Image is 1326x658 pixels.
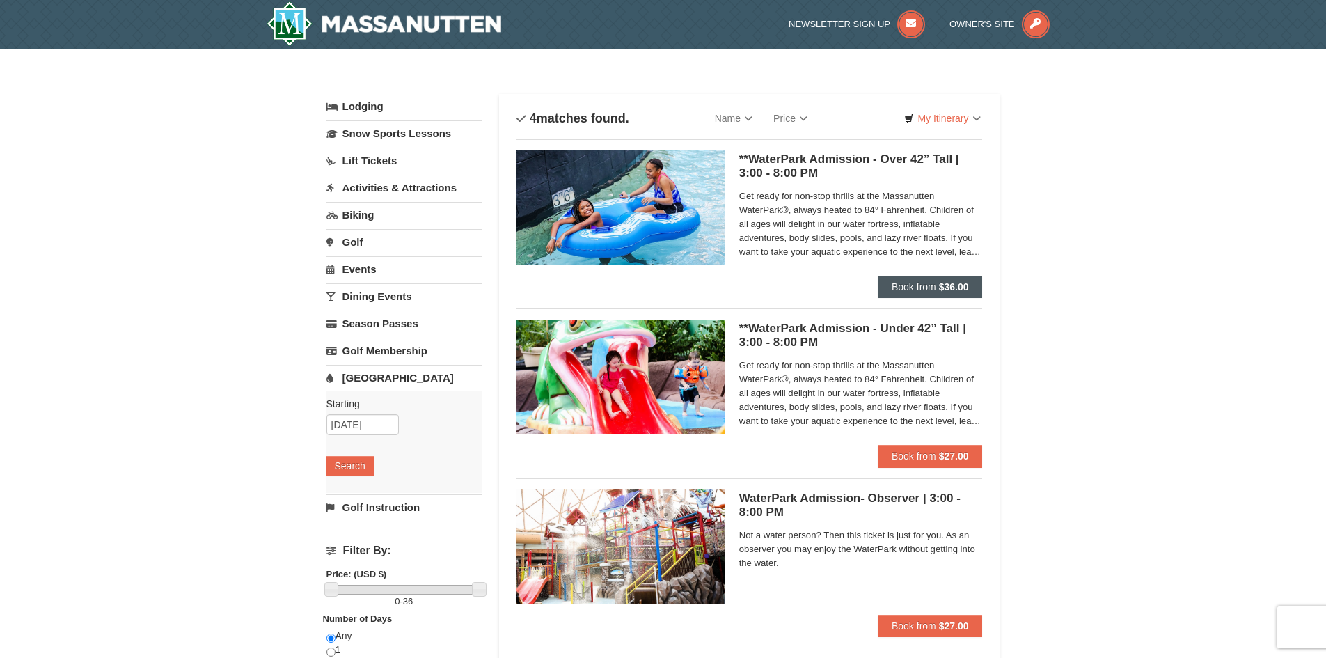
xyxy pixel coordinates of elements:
a: Snow Sports Lessons [326,120,482,146]
a: Name [704,104,763,132]
a: Events [326,256,482,282]
button: Book from $36.00 [878,276,983,298]
img: 6619917-1066-60f46fa6.jpg [516,489,725,604]
strong: $36.00 [939,281,969,292]
span: Get ready for non-stop thrills at the Massanutten WaterPark®, always heated to 84° Fahrenheit. Ch... [739,359,983,428]
a: Activities & Attractions [326,175,482,201]
label: - [326,595,482,609]
span: 0 [395,596,400,606]
h5: WaterPark Admission- Observer | 3:00 - 8:00 PM [739,492,983,519]
span: Book from [892,451,936,462]
a: Golf [326,229,482,255]
span: Get ready for non-stop thrills at the Massanutten WaterPark®, always heated to 84° Fahrenheit. Ch... [739,189,983,259]
a: Biking [326,202,482,228]
a: Golf Instruction [326,494,482,520]
span: 36 [403,596,413,606]
a: Season Passes [326,311,482,336]
span: 4 [530,111,537,125]
a: Newsletter Sign Up [789,19,925,29]
label: Starting [326,397,471,411]
a: Price [763,104,818,132]
img: Massanutten Resort Logo [267,1,502,46]
span: Owner's Site [949,19,1015,29]
a: Owner's Site [949,19,1050,29]
a: My Itinerary [895,108,989,129]
a: Lodging [326,94,482,119]
a: [GEOGRAPHIC_DATA] [326,365,482,391]
button: Book from $27.00 [878,615,983,637]
h4: Filter By: [326,545,482,557]
strong: Number of Days [323,613,393,624]
h4: matches found. [516,111,629,125]
button: Book from $27.00 [878,445,983,467]
img: 6619917-1058-293f39d8.jpg [516,150,725,265]
strong: $27.00 [939,451,969,462]
h5: **WaterPark Admission - Over 42” Tall | 3:00 - 8:00 PM [739,152,983,180]
a: Massanutten Resort [267,1,502,46]
a: Golf Membership [326,338,482,363]
strong: Price: (USD $) [326,569,387,579]
a: Dining Events [326,283,482,309]
h5: **WaterPark Admission - Under 42” Tall | 3:00 - 8:00 PM [739,322,983,350]
span: Not a water person? Then this ticket is just for you. As an observer you may enjoy the WaterPark ... [739,528,983,570]
span: Book from [892,281,936,292]
strong: $27.00 [939,620,969,632]
span: Newsletter Sign Up [789,19,890,29]
button: Search [326,456,374,476]
img: 6619917-1062-d161e022.jpg [516,320,725,434]
span: Book from [892,620,936,632]
a: Lift Tickets [326,148,482,173]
